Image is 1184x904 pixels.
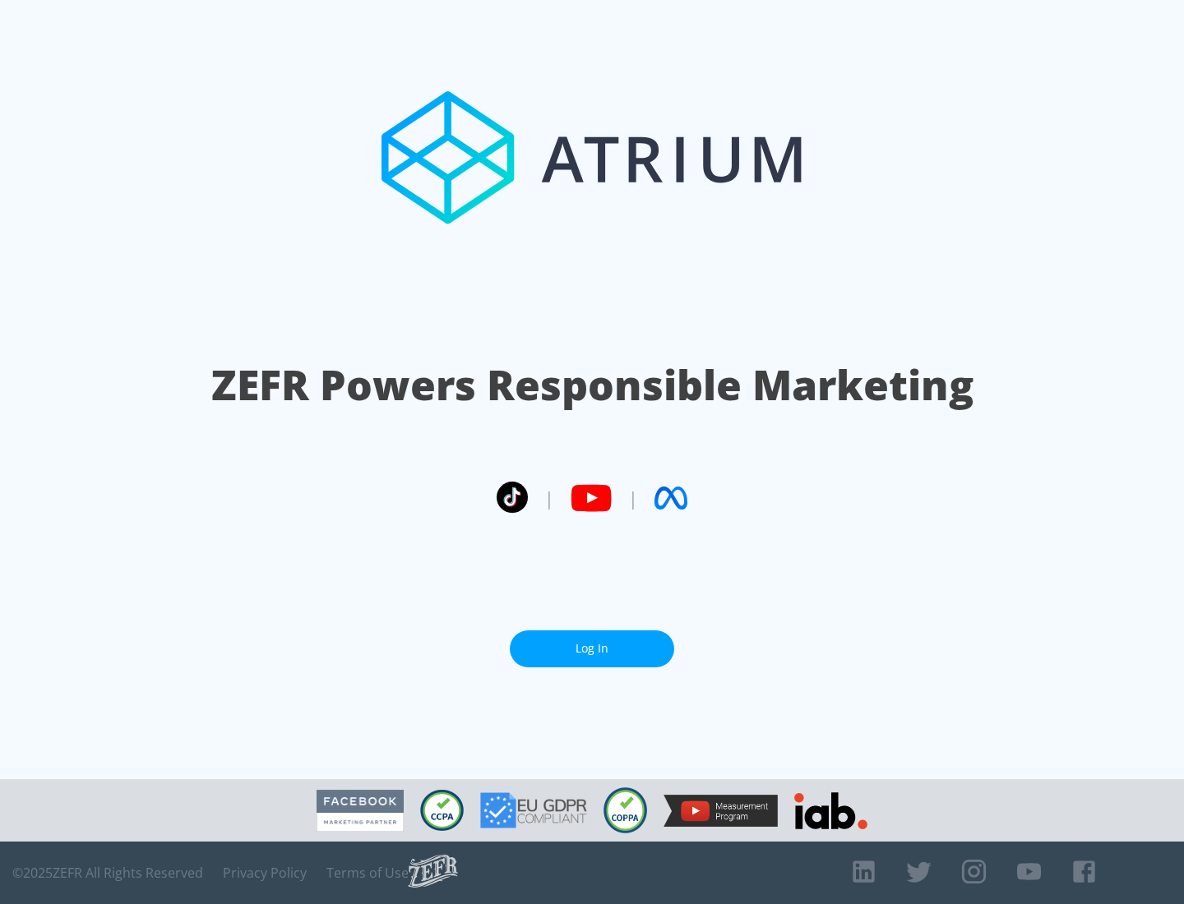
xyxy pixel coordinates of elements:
img: Facebook Marketing Partner [317,790,404,832]
span: | [544,486,554,510]
a: Log In [510,630,674,667]
img: CCPA Compliant [420,790,464,831]
img: IAB [794,792,867,829]
img: COPPA Compliant [604,787,647,833]
h1: ZEFR Powers Responsible Marketing [211,357,974,413]
img: YouTube Measurement Program [664,795,778,827]
a: Terms of Use [326,865,409,881]
img: GDPR Compliant [480,792,587,828]
span: © 2025 ZEFR All Rights Reserved [12,865,203,881]
span: | [628,486,638,510]
a: Privacy Policy [223,865,307,881]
